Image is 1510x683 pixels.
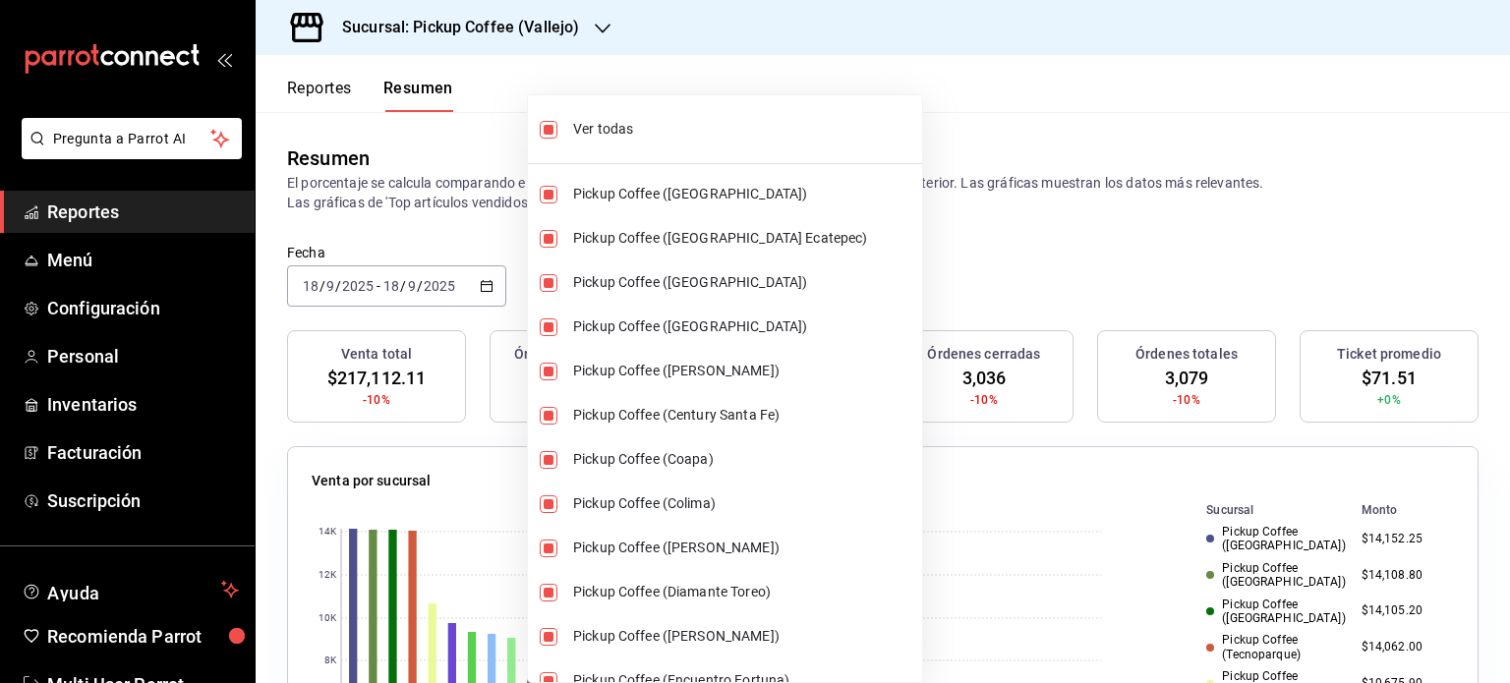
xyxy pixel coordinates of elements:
[573,272,914,293] span: Pickup Coffee ([GEOGRAPHIC_DATA])
[573,361,914,381] span: Pickup Coffee ([PERSON_NAME])
[573,228,914,249] span: Pickup Coffee ([GEOGRAPHIC_DATA] Ecatepec)
[573,405,914,426] span: Pickup Coffee (Century Santa Fe)
[573,184,914,204] span: Pickup Coffee ([GEOGRAPHIC_DATA])
[573,626,914,647] span: Pickup Coffee ([PERSON_NAME])
[573,316,914,337] span: Pickup Coffee ([GEOGRAPHIC_DATA])
[573,493,914,514] span: Pickup Coffee (Colima)
[573,449,914,470] span: Pickup Coffee (Coapa)
[573,582,914,602] span: Pickup Coffee (Diamante Toreo)
[573,119,914,140] span: Ver todas
[573,538,914,558] span: Pickup Coffee ([PERSON_NAME])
